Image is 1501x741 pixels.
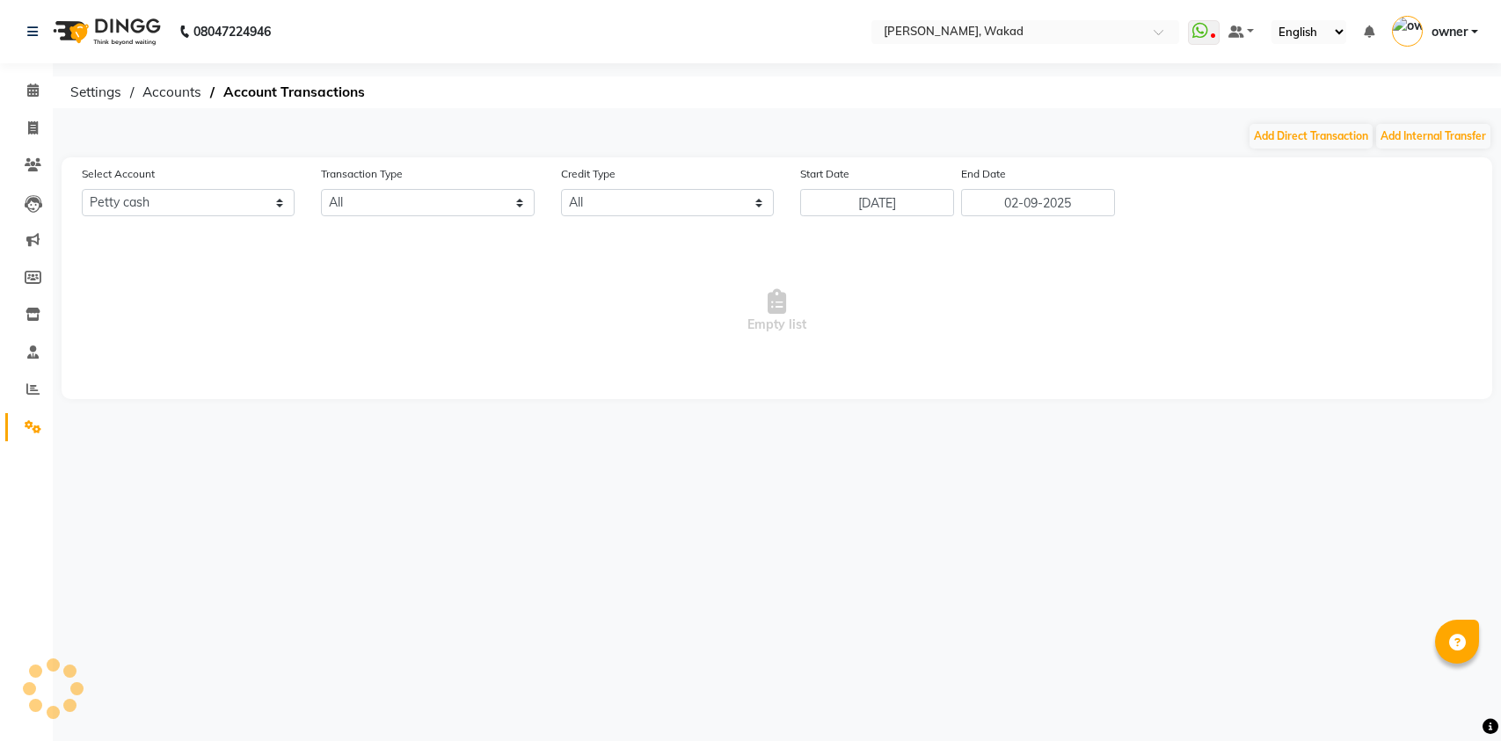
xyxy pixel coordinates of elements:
[82,166,155,182] label: Select Account
[1376,124,1490,149] button: Add Internal Transfer
[62,76,130,108] span: Settings
[961,189,1115,216] input: End Date
[561,166,616,182] label: Credit Type
[800,189,954,216] input: Start Date
[45,7,165,56] img: logo
[800,166,849,182] label: Start Date
[215,76,374,108] span: Account Transactions
[62,223,1492,399] span: Empty list
[193,7,271,56] b: 08047224946
[961,166,1006,182] label: End Date
[1392,16,1423,47] img: owner
[1432,23,1468,41] span: owner
[134,76,210,108] span: Accounts
[321,166,403,182] label: Transaction Type
[1250,124,1373,149] button: Add Direct Transaction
